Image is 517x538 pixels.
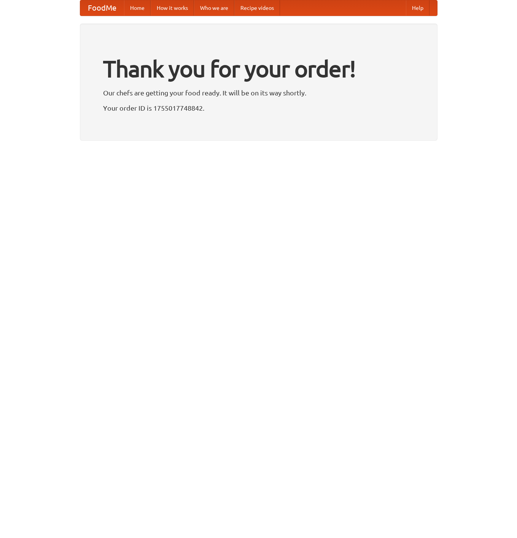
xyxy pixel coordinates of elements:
h1: Thank you for your order! [103,51,414,87]
p: Your order ID is 1755017748842. [103,102,414,114]
a: Help [406,0,430,16]
a: How it works [151,0,194,16]
a: Home [124,0,151,16]
a: Recipe videos [234,0,280,16]
a: FoodMe [80,0,124,16]
p: Our chefs are getting your food ready. It will be on its way shortly. [103,87,414,98]
a: Who we are [194,0,234,16]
